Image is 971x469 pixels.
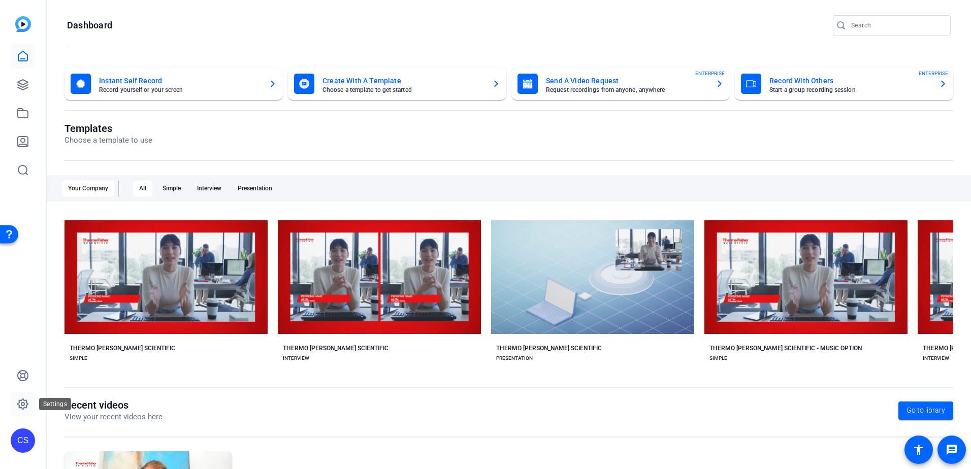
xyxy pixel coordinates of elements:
[283,344,389,352] div: THERMO [PERSON_NAME] SCIENTIFIC
[322,75,484,87] mat-card-title: Create With A Template
[283,354,309,362] div: INTERVIEW
[923,354,949,362] div: INTERVIEW
[156,180,187,196] div: Simple
[709,354,727,362] div: SIMPLE
[288,68,506,100] button: Create With A TemplateChoose a template to get started
[64,399,163,411] h1: Recent videos
[851,19,943,31] input: Search
[70,354,87,362] div: SIMPLE
[709,344,862,352] div: THERMO [PERSON_NAME] SCIENTIFIC - MUSIC OPTION
[735,68,953,100] button: Record With OthersStart a group recording sessionENTERPRISE
[99,75,261,87] mat-card-title: Instant Self Record
[70,344,175,352] div: THERMO [PERSON_NAME] SCIENTIFIC
[546,87,707,93] mat-card-subtitle: Request recordings from anyone, anywhere
[99,87,261,93] mat-card-subtitle: Record yourself or your screen
[232,180,278,196] div: Presentation
[15,16,31,32] img: blue-gradient.svg
[39,398,71,410] div: Settings
[11,428,35,453] div: CS
[64,122,152,135] h1: Templates
[67,19,112,31] h1: Dashboard
[907,405,945,416] span: Go to library
[546,75,707,87] mat-card-title: Send A Video Request
[769,75,931,87] mat-card-title: Record With Others
[322,87,484,93] mat-card-subtitle: Choose a template to get started
[496,344,602,352] div: THERMO [PERSON_NAME] SCIENTIFIC
[695,70,725,77] span: ENTERPRISE
[62,180,114,196] div: Your Company
[913,444,925,456] mat-icon: accessibility
[64,135,152,146] p: Choose a template to use
[511,68,730,100] button: Send A Video RequestRequest recordings from anyone, anywhereENTERPRISE
[191,180,228,196] div: Interview
[64,68,283,100] button: Instant Self RecordRecord yourself or your screen
[64,411,163,423] p: View your recent videos here
[769,87,931,93] mat-card-subtitle: Start a group recording session
[946,444,958,456] mat-icon: message
[919,70,948,77] span: ENTERPRISE
[133,180,152,196] div: All
[898,401,953,420] a: Go to library
[496,354,533,362] div: PRESENTATION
